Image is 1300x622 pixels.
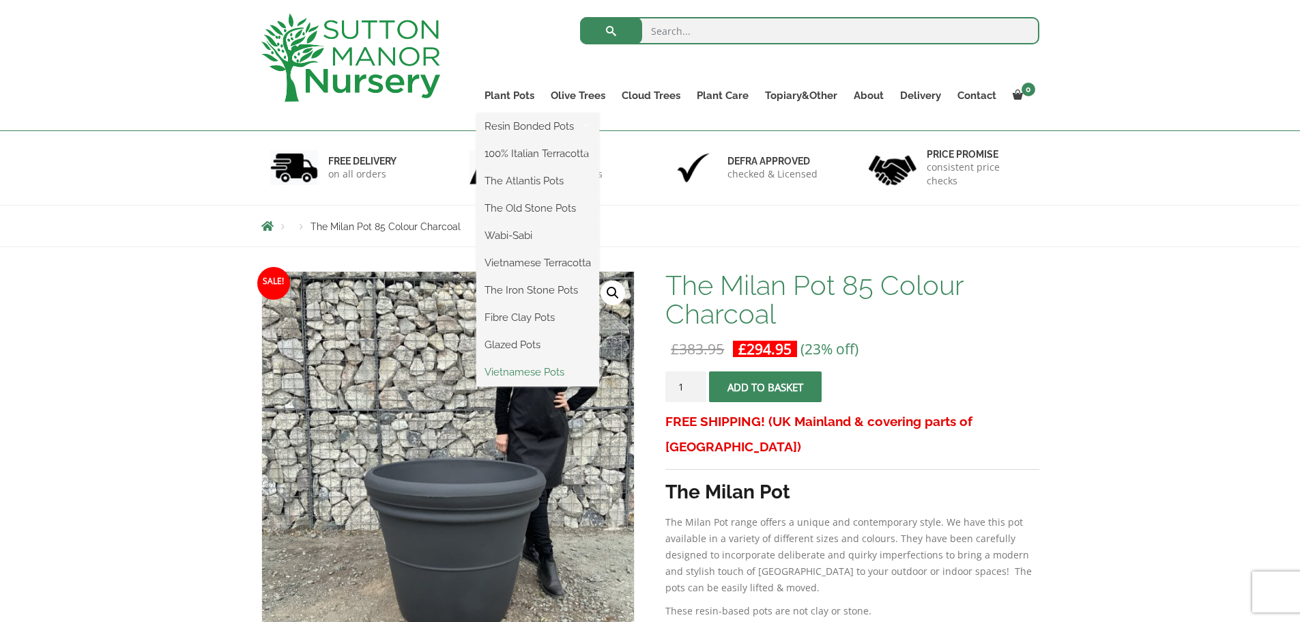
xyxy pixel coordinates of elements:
[665,514,1039,596] p: The Milan Pot range offers a unique and contemporary style. We have this pot available in a varie...
[328,167,396,181] p: on all orders
[476,280,599,300] a: The Iron Stone Pots
[727,167,818,181] p: checked & Licensed
[476,198,599,218] a: The Old Stone Pots
[665,603,1039,619] p: These resin-based pots are not clay or stone.
[927,148,1030,160] h6: Price promise
[689,86,757,105] a: Plant Care
[757,86,846,105] a: Topiary&Other
[476,116,599,137] a: Resin Bonded Pots
[613,86,689,105] a: Cloud Trees
[543,86,613,105] a: Olive Trees
[257,267,290,300] span: Sale!
[310,221,461,232] span: The Milan Pot 85 Colour Charcoal
[1022,83,1035,96] span: 0
[476,362,599,382] a: Vietnamese Pots
[709,371,822,402] button: Add to basket
[892,86,949,105] a: Delivery
[927,160,1030,188] p: consistent price checks
[476,171,599,191] a: The Atlantis Pots
[949,86,1005,105] a: Contact
[470,150,517,185] img: 2.jpg
[261,221,1039,231] nav: Breadcrumbs
[476,225,599,246] a: Wabi-Sabi
[727,155,818,167] h6: Defra approved
[738,339,792,358] bdi: 294.95
[1005,86,1039,105] a: 0
[328,155,396,167] h6: FREE DELIVERY
[261,14,440,102] img: logo
[476,253,599,273] a: Vietnamese Terracotta
[738,339,747,358] span: £
[665,371,706,402] input: Product quantity
[580,17,1039,44] input: Search...
[476,143,599,164] a: 100% Italian Terracotta
[665,271,1039,328] h1: The Milan Pot 85 Colour Charcoal
[270,150,318,185] img: 1.jpg
[665,481,790,503] strong: The Milan Pot
[800,339,858,358] span: (23% off)
[671,339,679,358] span: £
[671,339,724,358] bdi: 383.95
[476,307,599,328] a: Fibre Clay Pots
[601,281,625,305] a: View full-screen image gallery
[665,409,1039,460] h3: FREE SHIPPING! (UK Mainland & covering parts of [GEOGRAPHIC_DATA])
[869,147,916,188] img: 4.jpg
[846,86,892,105] a: About
[476,335,599,355] a: Glazed Pots
[476,86,543,105] a: Plant Pots
[669,150,717,185] img: 3.jpg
